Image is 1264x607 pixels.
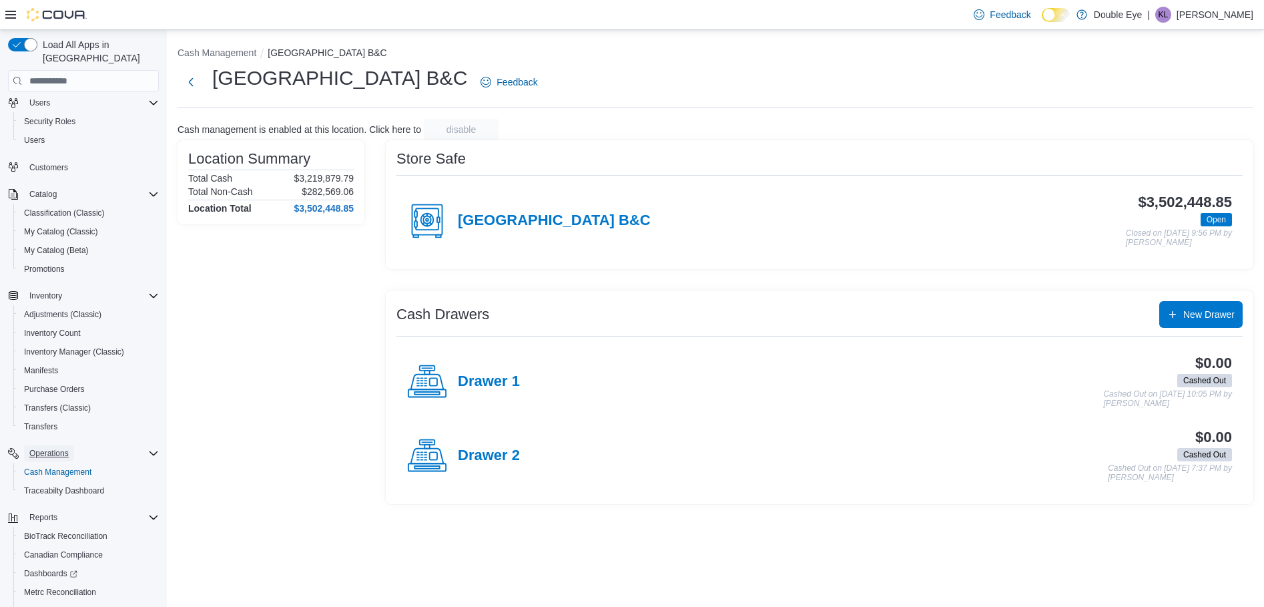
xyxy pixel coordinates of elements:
span: Cash Management [19,464,159,480]
span: Inventory Count [24,328,81,339]
p: Cashed Out on [DATE] 10:05 PM by [PERSON_NAME] [1103,390,1232,408]
button: Next [178,69,204,95]
a: Feedback [968,1,1036,28]
span: Manifests [19,363,159,379]
span: Classification (Classic) [24,208,105,218]
a: Cash Management [19,464,97,480]
span: Security Roles [19,114,159,130]
button: disable [424,119,499,140]
p: $282,569.06 [302,186,354,197]
button: Catalog [24,186,62,202]
span: Promotions [24,264,65,274]
span: BioTrack Reconciliation [24,531,107,542]
h3: $0.00 [1195,429,1232,445]
button: Users [13,131,164,150]
span: Users [24,135,45,146]
span: Reports [29,512,57,523]
a: My Catalog (Beta) [19,242,94,258]
span: Inventory Manager (Classic) [24,347,124,357]
button: Manifests [13,361,164,380]
a: Promotions [19,261,70,277]
button: Inventory [24,288,67,304]
span: Reports [24,510,159,526]
button: Adjustments (Classic) [13,305,164,324]
a: Adjustments (Classic) [19,307,107,323]
a: Customers [24,160,73,176]
a: Metrc Reconciliation [19,584,101,600]
span: Classification (Classic) [19,205,159,221]
a: My Catalog (Classic) [19,224,103,240]
nav: An example of EuiBreadcrumbs [178,46,1253,62]
h4: Location Total [188,203,252,214]
button: Classification (Classic) [13,204,164,222]
span: Operations [24,445,159,461]
span: Cashed Out [1183,375,1226,387]
span: Dashboards [24,568,77,579]
h3: $3,502,448.85 [1138,194,1232,210]
span: Operations [29,448,69,459]
button: BioTrack Reconciliation [13,527,164,546]
a: Canadian Compliance [19,547,108,563]
span: Open [1207,214,1226,226]
button: Promotions [13,260,164,278]
h3: $0.00 [1195,355,1232,371]
h3: Cash Drawers [396,307,489,323]
span: Transfers [19,419,159,435]
h4: Drawer 1 [458,373,520,391]
button: Cash Management [178,47,256,58]
span: Inventory [29,290,62,301]
span: Cash Management [24,467,91,477]
img: Cova [27,8,87,21]
span: Adjustments (Classic) [19,307,159,323]
button: Reports [3,508,164,527]
span: Transfers (Classic) [24,403,91,413]
h3: Store Safe [396,151,466,167]
a: Inventory Manager (Classic) [19,344,129,360]
a: Feedback [475,69,543,95]
span: Load All Apps in [GEOGRAPHIC_DATA] [37,38,159,65]
span: Cashed Out [1177,374,1232,387]
button: Inventory [3,286,164,305]
button: Users [24,95,55,111]
button: Reports [24,510,63,526]
h1: [GEOGRAPHIC_DATA] B&C [212,65,467,91]
span: My Catalog (Beta) [24,245,89,256]
button: My Catalog (Beta) [13,241,164,260]
span: Dark Mode [1042,22,1042,23]
button: Inventory Manager (Classic) [13,343,164,361]
span: Metrc Reconciliation [24,587,96,598]
button: Operations [24,445,74,461]
h6: Total Cash [188,173,232,184]
span: My Catalog (Classic) [24,226,98,237]
p: | [1147,7,1150,23]
p: [PERSON_NAME] [1177,7,1253,23]
h6: Total Non-Cash [188,186,253,197]
a: Transfers (Classic) [19,400,96,416]
span: Adjustments (Classic) [24,309,101,320]
button: Cash Management [13,463,164,481]
span: Feedback [990,8,1030,21]
span: Manifests [24,365,58,376]
button: Purchase Orders [13,380,164,399]
a: Users [19,132,50,148]
button: Users [3,93,164,112]
h3: Location Summary [188,151,310,167]
span: Transfers [24,421,57,432]
span: Traceabilty Dashboard [24,485,104,496]
span: New Drawer [1183,308,1235,321]
p: Cashed Out on [DATE] 7:37 PM by [PERSON_NAME] [1108,464,1232,482]
span: BioTrack Reconciliation [19,528,159,544]
span: Traceabilty Dashboard [19,483,159,499]
p: Closed on [DATE] 9:56 PM by [PERSON_NAME] [1126,229,1232,247]
span: My Catalog (Beta) [19,242,159,258]
button: Catalog [3,185,164,204]
span: Canadian Compliance [19,547,159,563]
span: Purchase Orders [19,381,159,397]
button: Security Roles [13,112,164,131]
button: New Drawer [1159,301,1243,328]
h4: [GEOGRAPHIC_DATA] B&C [458,212,651,230]
p: Cash management is enabled at this location. Click here to [178,124,421,135]
span: Purchase Orders [24,384,85,395]
span: Canadian Compliance [24,550,103,560]
span: Users [29,97,50,108]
